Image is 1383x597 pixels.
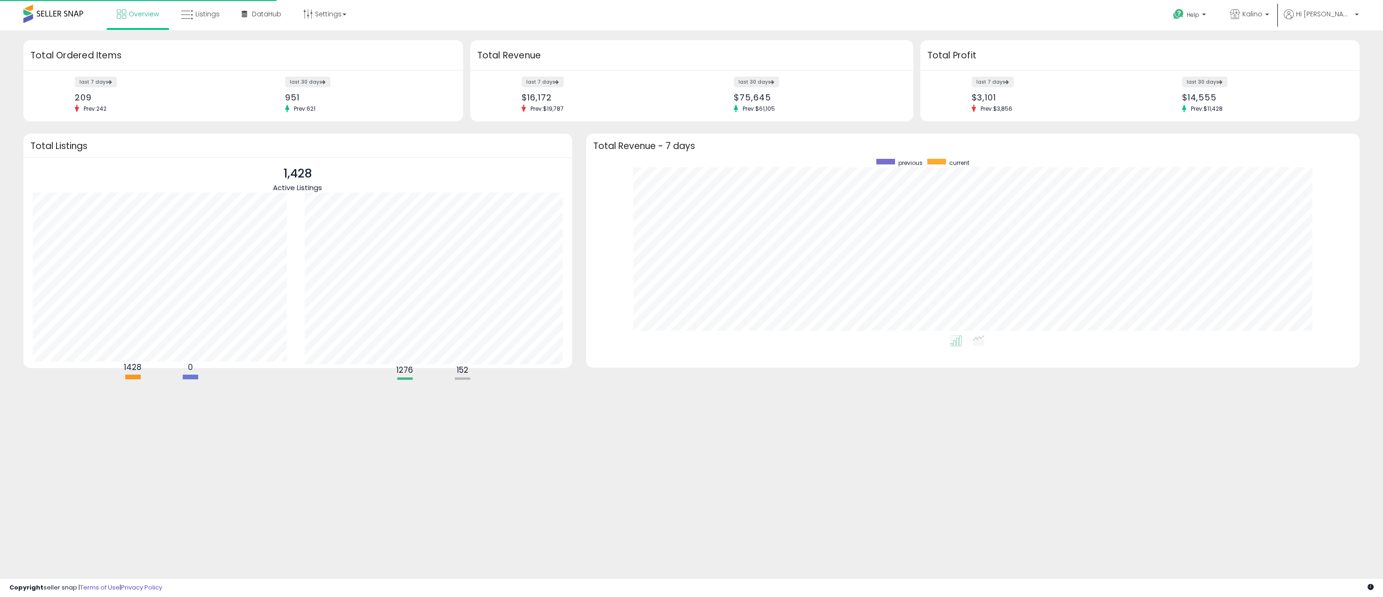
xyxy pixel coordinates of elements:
span: Prev: $11,428 [1186,105,1227,113]
label: last 7 days [75,77,117,87]
h3: Total Listings [30,142,565,149]
span: Active Listings [273,183,322,192]
h3: Total Revenue - 7 days [593,142,1353,149]
span: Prev: 621 [289,105,320,113]
span: Hi [PERSON_NAME] [1296,9,1352,19]
b: 152 [457,364,468,376]
div: $16,172 [522,92,684,102]
label: last 30 days [1182,77,1227,87]
div: $75,645 [734,92,896,102]
a: Help [1166,1,1215,30]
label: last 7 days [972,77,1014,87]
label: last 30 days [734,77,779,87]
span: Prev: 242 [79,105,111,113]
span: Overview [129,9,159,19]
b: 1276 [396,364,413,376]
i: Get Help [1173,8,1184,20]
label: last 30 days [285,77,330,87]
span: Kalino [1242,9,1262,19]
span: Prev: $19,787 [526,105,568,113]
span: Prev: $3,856 [976,105,1017,113]
a: Hi [PERSON_NAME] [1284,9,1359,30]
span: current [949,159,969,167]
div: $3,101 [972,92,1133,102]
span: Help [1187,11,1199,19]
b: 1428 [124,362,142,373]
div: 951 [285,92,446,102]
span: Prev: $61,105 [738,105,780,113]
span: DataHub [252,9,281,19]
h3: Total Profit [927,49,1353,62]
h3: Total Revenue [477,49,906,62]
label: last 7 days [522,77,564,87]
h3: Total Ordered Items [30,49,456,62]
p: 1,428 [273,165,322,183]
div: $14,555 [1182,92,1343,102]
b: 0 [188,362,193,373]
span: previous [898,159,923,167]
div: 209 [75,92,236,102]
span: Listings [195,9,220,19]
